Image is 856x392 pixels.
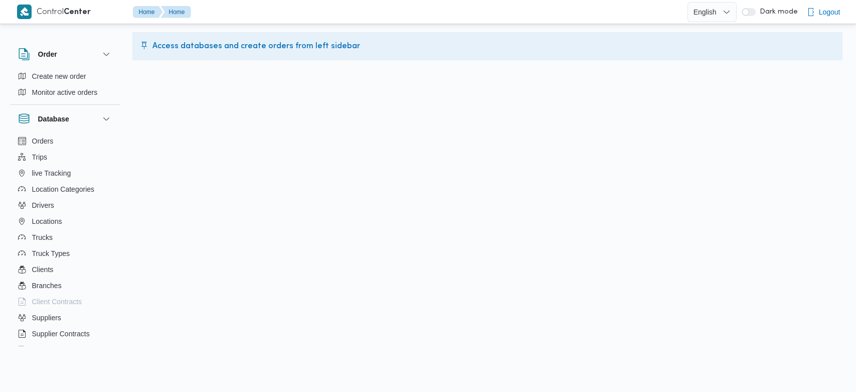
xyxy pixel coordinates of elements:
[14,342,116,358] button: Devices
[14,165,116,181] button: live Tracking
[32,247,70,259] span: Truck Types
[14,229,116,245] button: Trucks
[32,70,86,82] span: Create new order
[14,262,116,278] button: Clients
[14,68,116,84] button: Create new order
[32,183,95,195] span: Location Categories
[32,215,62,227] span: Locations
[32,296,82,308] span: Client Contracts
[32,167,71,179] span: live Tracking
[17,5,32,19] img: X8yXhbKr1z7QwAAAABJRU5ErkJggg==
[32,328,90,340] span: Supplier Contracts
[14,84,116,100] button: Monitor active orders
[14,245,116,262] button: Truck Types
[14,149,116,165] button: Trips
[14,326,116,342] button: Supplier Contracts
[14,310,116,326] button: Suppliers
[32,231,53,243] span: Trucks
[18,48,112,60] button: Order
[14,133,116,149] button: Orders
[14,181,116,197] button: Location Categories
[756,8,798,16] span: Dark mode
[819,6,840,18] span: Logout
[14,294,116,310] button: Client Contracts
[161,6,191,18] button: Home
[64,9,91,16] b: Center
[14,278,116,294] button: Branches
[32,312,61,324] span: Suppliers
[38,113,69,125] h3: Database
[803,2,844,22] button: Logout
[14,213,116,229] button: Locations
[32,151,48,163] span: Trips
[32,280,62,292] span: Branches
[18,113,112,125] button: Database
[10,68,120,104] div: Order
[32,135,54,147] span: Orders
[32,86,98,98] span: Monitor active orders
[152,40,360,52] span: Access databases and create orders from left sidebar
[32,199,54,211] span: Drivers
[133,6,163,18] button: Home
[32,344,57,356] span: Devices
[38,48,57,60] h3: Order
[32,264,54,276] span: Clients
[14,197,116,213] button: Drivers
[10,133,120,350] div: Database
